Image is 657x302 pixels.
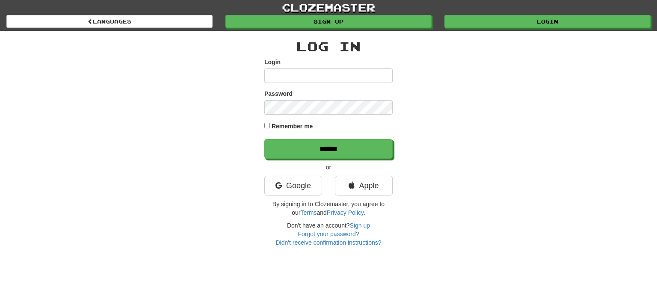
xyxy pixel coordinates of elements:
[298,231,359,237] a: Forgot your password?
[264,221,393,247] div: Don't have an account?
[225,15,432,28] a: Sign up
[272,122,313,130] label: Remember me
[264,39,393,53] h2: Log In
[444,15,651,28] a: Login
[264,58,281,66] label: Login
[335,176,393,195] a: Apple
[264,200,393,217] p: By signing in to Clozemaster, you agree to our and .
[264,176,322,195] a: Google
[6,15,213,28] a: Languages
[264,89,293,98] label: Password
[300,209,317,216] a: Terms
[327,209,364,216] a: Privacy Policy
[350,222,370,229] a: Sign up
[264,163,393,172] p: or
[275,239,381,246] a: Didn't receive confirmation instructions?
